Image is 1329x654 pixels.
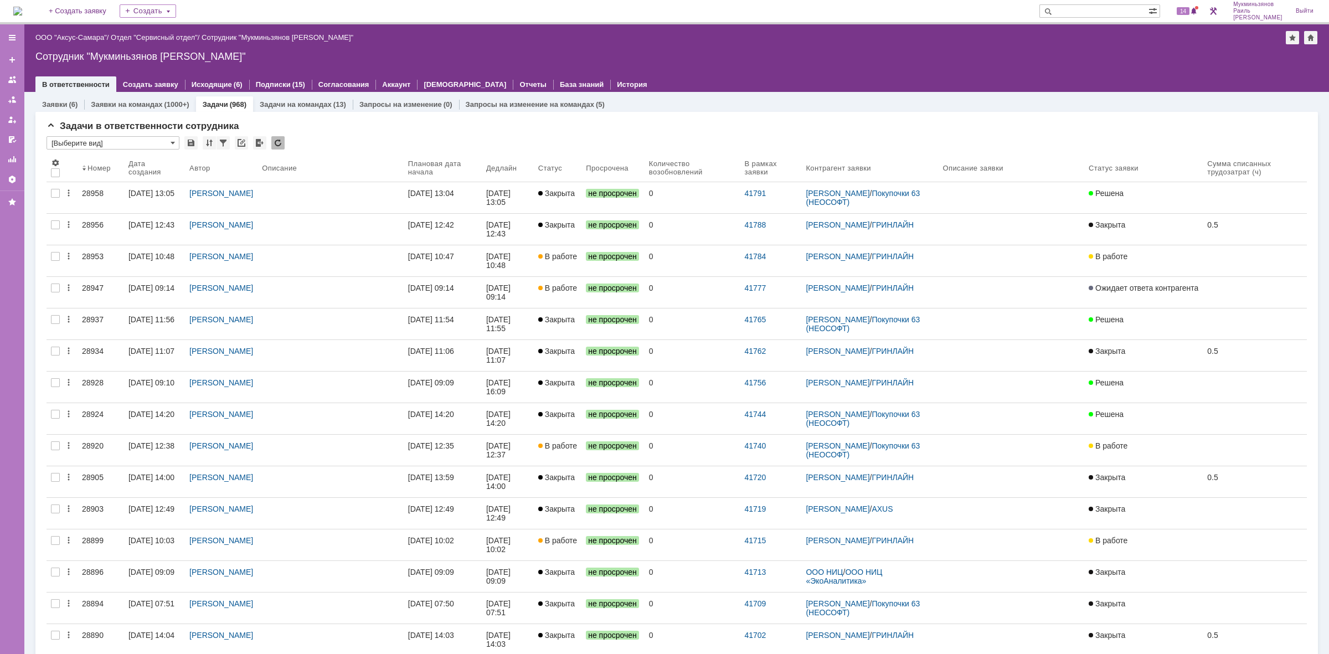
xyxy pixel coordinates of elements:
a: В работе [534,277,581,308]
div: [DATE] 14:20 [486,410,513,428]
a: В работе [1084,435,1203,466]
a: 41788 [744,220,766,229]
a: Покупочки 63 (НЕОСОФТ) [806,315,922,333]
a: не просрочен [581,498,645,529]
a: [DATE] 09:10 [124,372,185,403]
a: 41762 [744,347,766,356]
div: 28903 [82,504,120,513]
a: [PERSON_NAME] [189,284,253,292]
span: Закрыта [1089,347,1125,356]
div: [DATE] 12:49 [486,504,513,522]
a: [PERSON_NAME] [806,473,869,482]
div: Статус заявки [1089,164,1139,172]
a: [PERSON_NAME] [189,378,253,387]
a: ГРИНЛАЙН [872,473,914,482]
a: Ожидает ответа контрагента [1084,277,1203,308]
div: [DATE] 12:38 [128,441,174,450]
a: [PERSON_NAME] [189,189,253,198]
a: [PERSON_NAME] [189,220,253,229]
div: 28928 [82,378,120,387]
a: Задачи [203,100,228,109]
span: В работе [1089,441,1127,450]
div: Дедлайн [486,164,517,172]
span: Закрыта [538,410,575,419]
span: Решена [1089,378,1124,387]
a: В работе [534,435,581,466]
div: Плановая дата начала [408,159,468,176]
span: не просрочен [586,441,639,450]
a: [PERSON_NAME] [806,220,869,229]
span: Закрыта [538,504,575,513]
a: 0 [645,340,740,371]
a: 0 [645,498,740,529]
a: Закрыта [534,214,581,245]
div: [DATE] 12:35 [408,441,454,450]
a: [PERSON_NAME] [806,410,869,419]
a: не просрочен [581,245,645,276]
a: Заявки на командах [3,71,21,89]
a: Закрыта [534,403,581,434]
a: [DATE] 09:14 [482,277,534,308]
a: [DATE] 16:09 [482,372,534,403]
a: Отдел "Сервисный отдел" [111,33,198,42]
div: [DATE] 13:05 [128,189,174,198]
div: [DATE] 14:00 [128,473,174,482]
span: Решена [1089,189,1124,198]
th: Сумма списанных трудозатрат (ч) [1203,154,1307,182]
a: [PERSON_NAME] [806,189,869,198]
div: 0 [649,378,736,387]
a: Закрыта [1084,498,1203,529]
div: 0 [649,347,736,356]
a: [PERSON_NAME] [806,284,869,292]
span: Решена [1089,315,1124,324]
a: Решена [1084,182,1203,213]
th: Просрочена [581,154,645,182]
a: 0 [645,529,740,560]
a: [DATE] 13:04 [404,182,482,213]
a: Перейти на домашнюю страницу [13,7,22,16]
a: [DATE] 10:02 [404,529,482,560]
div: 0 [649,504,736,513]
div: 0 [649,284,736,292]
a: Закрыта [1084,340,1203,371]
a: Покупочки 63 (НЕОСОФТ) [806,441,922,459]
div: [DATE] 09:09 [408,378,454,387]
div: 28924 [82,410,120,419]
a: 28899 [78,529,124,560]
a: Отчеты [519,80,547,89]
a: [DATE] 14:00 [124,466,185,497]
a: не просрочен [581,372,645,403]
img: logo [13,7,22,16]
span: Закрыта [538,378,575,387]
a: Мои согласования [3,131,21,148]
th: Автор [185,154,257,182]
a: Запросы на изменение [359,100,442,109]
a: не просрочен [581,435,645,466]
a: 41756 [744,378,766,387]
a: не просрочен [581,308,645,339]
span: не просрочен [586,378,639,387]
a: 28953 [78,245,124,276]
a: 0 [645,466,740,497]
a: [DATE] 09:09 [404,372,482,403]
div: [DATE] 11:55 [486,315,513,333]
a: 0 [645,182,740,213]
div: [DATE] 11:54 [408,315,454,324]
span: Закрыта [538,189,575,198]
a: В работе [1084,245,1203,276]
a: Создать заявку [123,80,178,89]
a: [DATE] 10:03 [124,529,185,560]
th: Номер [78,154,124,182]
a: не просрочен [581,466,645,497]
a: 0 [645,245,740,276]
div: 28934 [82,347,120,356]
span: не просрочен [586,220,639,229]
a: 41744 [744,410,766,419]
a: [DATE] 11:07 [124,340,185,371]
th: Дедлайн [482,154,534,182]
span: Закрыта [1089,473,1125,482]
div: [DATE] 11:07 [486,347,513,364]
div: [DATE] 10:03 [128,536,174,545]
a: AXUS [872,504,893,513]
a: [DATE] 12:37 [482,435,534,466]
